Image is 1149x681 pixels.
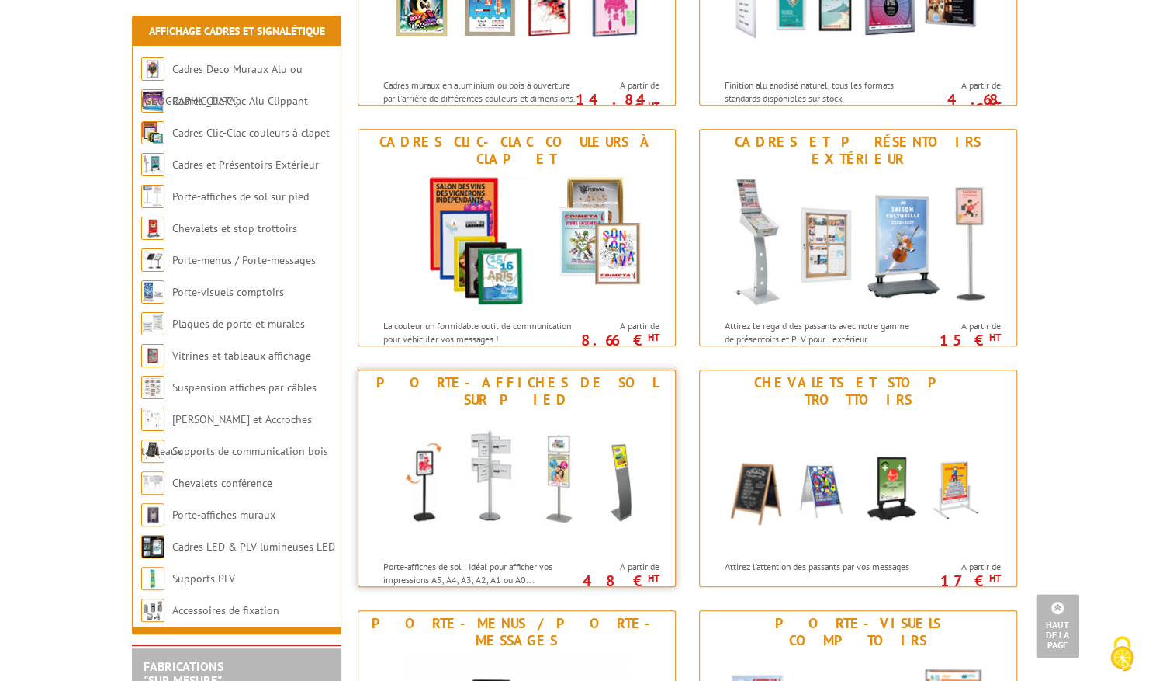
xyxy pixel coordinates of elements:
[141,121,164,144] img: Cadres Clic-Clac couleurs à clapet
[373,412,660,552] img: Porte-affiches de sol sur pied
[913,335,1000,345] p: 15 €
[725,560,917,573] p: Attirez l’attention des passants par vos messages
[704,615,1012,649] div: Porte-visuels comptoirs
[988,331,1000,344] sup: HT
[699,370,1017,587] a: Chevalets et stop trottoirs Chevalets et stop trottoirs Attirez l’attention des passants par vos ...
[913,95,1000,113] p: 4.68 €
[172,94,308,108] a: Cadres Clic-Clac Alu Clippant
[725,78,917,105] p: Finition alu anodisé naturel, tous les formats standards disponibles sur stock.
[704,374,1012,408] div: Chevalets et stop trottoirs
[172,349,311,363] a: Vitrines et tableaux affichage
[141,62,303,108] a: Cadres Deco Muraux Alu ou [GEOGRAPHIC_DATA]
[580,79,659,92] span: A partir de
[988,572,1000,585] sup: HT
[699,129,1017,346] a: Cadres et Présentoirs Extérieur Cadres et Présentoirs Extérieur Attirez le regard des passants av...
[572,335,659,345] p: 8.66 €
[383,78,576,132] p: Cadres muraux en aluminium ou bois à ouverture par l'arrière de différentes couleurs et dimension...
[172,540,335,554] a: Cadres LED & PLV lumineuses LED
[383,560,576,586] p: Porte-affiches de sol : Idéal pour afficher vos impressions A5, A4, A3, A2, A1 ou A0...
[1095,628,1149,681] button: Cookies (fenêtre modale)
[172,221,297,235] a: Chevalets et stop trottoirs
[921,79,1000,92] span: A partir de
[358,370,676,587] a: Porte-affiches de sol sur pied Porte-affiches de sol sur pied Porte-affiches de sol : Idéal pour ...
[172,444,328,458] a: Supports de communication bois
[715,412,1002,552] img: Chevalets et stop trottoirs
[141,599,164,622] img: Accessoires de fixation
[172,380,317,394] a: Suspension affiches par câbles
[141,153,164,176] img: Cadres et Présentoirs Extérieur
[172,317,305,331] a: Plaques de porte et murales
[172,476,272,490] a: Chevalets conférence
[647,572,659,585] sup: HT
[141,412,312,458] a: [PERSON_NAME] et Accroches tableaux
[647,99,659,113] sup: HT
[913,576,1000,585] p: 17 €
[580,320,659,332] span: A partir de
[358,129,676,346] a: Cadres Clic-Clac couleurs à clapet Cadres Clic-Clac couleurs à clapet La couleur un formidable ou...
[988,99,1000,113] sup: HT
[572,576,659,585] p: 48 €
[1102,634,1141,673] img: Cookies (fenêtre modale)
[141,471,164,495] img: Chevalets conférence
[1036,594,1079,658] a: Haut de la page
[141,57,164,81] img: Cadres Deco Muraux Alu ou Bois
[141,312,164,335] img: Plaques de porte et murales
[172,508,275,522] a: Porte-affiches muraux
[141,217,164,240] img: Chevalets et stop trottoirs
[373,172,660,311] img: Cadres Clic-Clac couleurs à clapet
[172,603,279,617] a: Accessoires de fixation
[141,344,164,367] img: Vitrines et tableaux affichage
[580,561,659,573] span: A partir de
[141,185,164,208] img: Porte-affiches de sol sur pied
[172,189,309,203] a: Porte-affiches de sol sur pied
[647,331,659,344] sup: HT
[383,319,576,346] p: La couleur un formidable outil de communication pour véhiculer vos messages !
[572,95,659,113] p: 14.84 €
[172,126,330,140] a: Cadres Clic-Clac couleurs à clapet
[921,561,1000,573] span: A partir de
[921,320,1000,332] span: A partir de
[149,24,325,38] a: Affichage Cadres et Signalétique
[725,319,917,346] p: Attirez le regard des passants avec notre gamme de présentoirs et PLV pour l'extérieur
[141,248,164,272] img: Porte-menus / Porte-messages
[141,376,164,399] img: Suspension affiches par câbles
[362,374,671,408] div: Porte-affiches de sol sur pied
[362,615,671,649] div: Porte-menus / Porte-messages
[172,158,319,172] a: Cadres et Présentoirs Extérieur
[141,503,164,526] img: Porte-affiches muraux
[141,280,164,304] img: Porte-visuels comptoirs
[141,408,164,431] img: Cimaises et Accroches tableaux
[172,285,284,299] a: Porte-visuels comptoirs
[704,134,1012,168] div: Cadres et Présentoirs Extérieur
[172,572,235,585] a: Supports PLV
[141,567,164,590] img: Supports PLV
[715,172,1002,311] img: Cadres et Présentoirs Extérieur
[141,535,164,558] img: Cadres LED & PLV lumineuses LED
[172,253,316,267] a: Porte-menus / Porte-messages
[362,134,671,168] div: Cadres Clic-Clac couleurs à clapet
